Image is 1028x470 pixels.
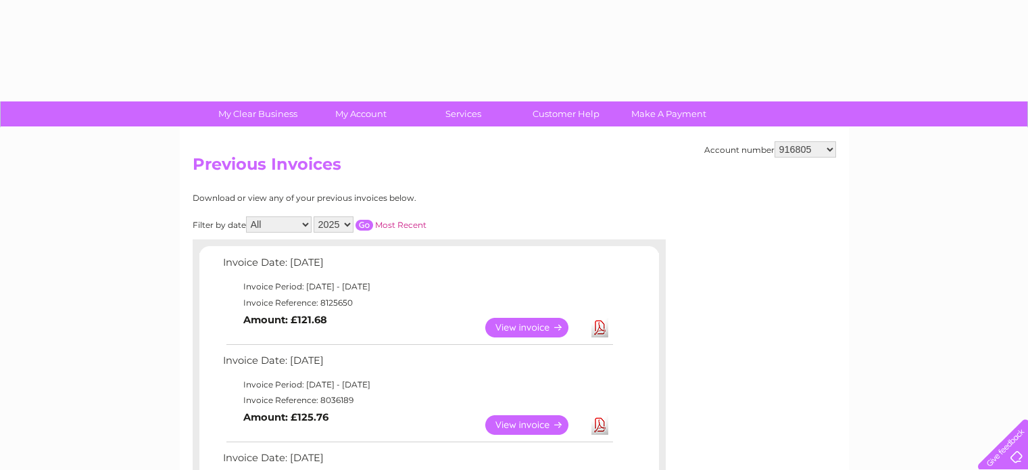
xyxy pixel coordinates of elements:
[220,254,615,279] td: Invoice Date: [DATE]
[202,101,314,126] a: My Clear Business
[220,377,615,393] td: Invoice Period: [DATE] - [DATE]
[243,314,327,326] b: Amount: £121.68
[408,101,519,126] a: Services
[485,318,585,337] a: View
[243,411,328,423] b: Amount: £125.76
[510,101,622,126] a: Customer Help
[704,141,836,158] div: Account number
[485,415,585,435] a: View
[375,220,426,230] a: Most Recent
[193,193,547,203] div: Download or view any of your previous invoices below.
[591,318,608,337] a: Download
[193,155,836,181] h2: Previous Invoices
[591,415,608,435] a: Download
[220,295,615,311] td: Invoice Reference: 8125650
[220,352,615,377] td: Invoice Date: [DATE]
[220,392,615,408] td: Invoice Reference: 8036189
[193,216,547,233] div: Filter by date
[305,101,416,126] a: My Account
[220,279,615,295] td: Invoice Period: [DATE] - [DATE]
[613,101,725,126] a: Make A Payment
